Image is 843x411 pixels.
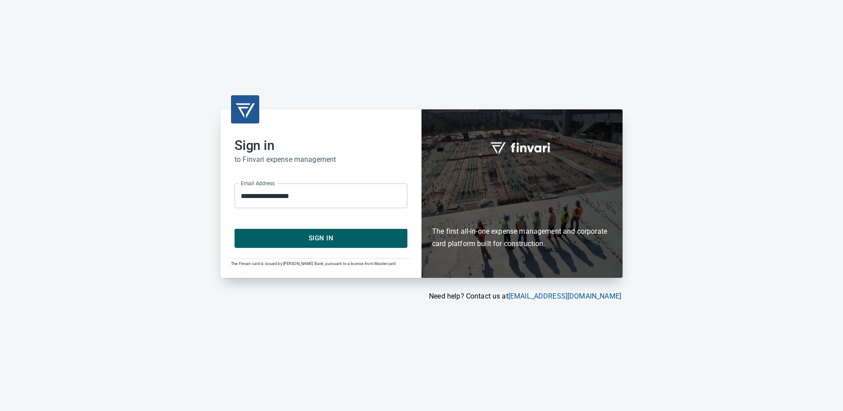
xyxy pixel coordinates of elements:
span: Sign In [244,232,398,244]
button: Sign In [235,229,407,247]
span: The Finvari card is issued by [PERSON_NAME] Bank, pursuant to a license from Mastercard [231,262,395,266]
img: transparent_logo.png [235,99,256,120]
p: Need help? Contact us at [220,291,621,302]
h2: Sign in [235,138,407,153]
h6: The first all-in-one expense management and corporate card platform built for construction. [432,174,612,250]
a: [EMAIL_ADDRESS][DOMAIN_NAME] [508,292,621,300]
div: Finvari [421,109,623,277]
img: fullword_logo_white.png [489,137,555,157]
h6: to Finvari expense management [235,153,407,166]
